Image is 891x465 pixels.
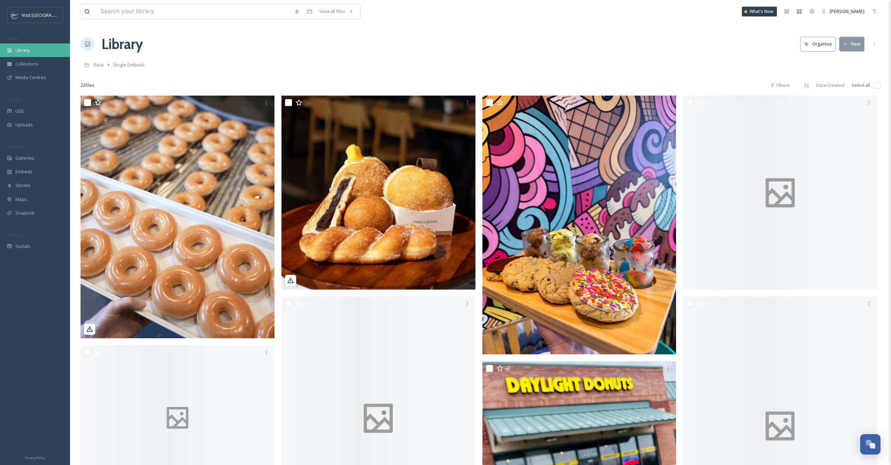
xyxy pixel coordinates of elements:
span: COLLECT [7,97,22,102]
img: 1ffe730a-0560-7711-21f6-b36e40ebf1f2.jpg [281,96,475,290]
button: Organise [800,37,836,51]
span: UGC [15,108,25,114]
a: [PERSON_NAME] [818,5,868,18]
span: Select all [851,82,870,89]
span: 22 file s [81,82,95,89]
span: Maps [15,196,27,203]
span: SOCIALS [7,232,21,237]
span: Media Centres [15,74,46,81]
a: View all files [316,5,357,18]
span: Socials [15,243,30,250]
span: WIDGETS [7,144,23,149]
span: [PERSON_NAME] [830,8,864,14]
button: Open Chat [860,434,880,454]
span: Privacy Policy [25,456,45,460]
button: New [839,37,864,51]
a: Privacy Policy [25,453,45,461]
span: Galleries [15,155,34,161]
div: Filters [767,78,793,92]
span: Uploads [15,122,33,128]
input: Search your library [97,4,291,19]
a: Organise [800,37,839,51]
div: Date Created [813,78,848,92]
span: MEDIA [7,36,19,41]
img: c3es6xdrejuflcaqpovn.png [11,12,18,19]
span: Stories [15,182,30,189]
a: Single Embeds [113,61,145,69]
img: 2ebcbb9c-b5ff-269b-265d-f1cc0ef95563.jpg [81,96,274,338]
span: Library [15,47,29,54]
span: Single Embeds [113,62,145,68]
a: Root [94,61,104,69]
img: IMG_5353.jpg [482,96,676,354]
span: Root [94,62,104,68]
span: Embeds [15,168,33,175]
span: Collections [15,61,39,67]
span: SnapLink [15,210,35,216]
a: What's New [742,7,777,16]
span: Visit [GEOGRAPHIC_DATA] [22,12,76,18]
a: Library [102,34,143,55]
